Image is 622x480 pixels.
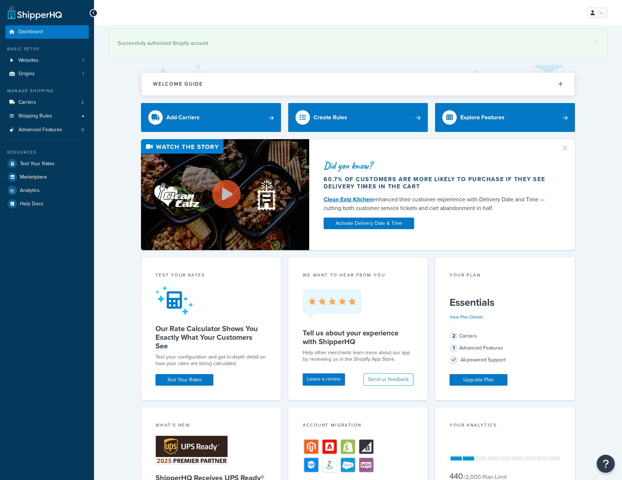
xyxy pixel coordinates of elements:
[5,197,89,210] a: Help Docs
[155,422,267,430] div: What's New
[324,218,414,229] a: Activate Delivery Date & Time
[118,38,598,48] div: Successfully authorized Shopify account
[450,355,561,365] div: AI-powered Support
[363,373,413,386] button: Send us feedback
[303,329,414,346] h5: Tell us about your experience with ShipperHQ
[82,57,84,64] span: 1
[324,160,552,171] div: Did you know?
[597,455,615,473] button: Open Resource Center
[5,54,89,67] a: Websites1
[460,112,504,123] div: Explore Features
[303,272,414,278] p: we want to hear from you
[18,99,36,106] span: Carriers
[324,195,552,213] div: enhanced their customer experience with Delivery Date and Time — cutting both customer service ti...
[5,46,89,52] div: Basic Setup
[5,88,89,94] div: Manage Shipping
[5,96,89,109] a: Carriers2
[82,71,84,77] span: 1
[155,324,267,350] h5: Our Rate Calculator Shows You Exactly What Your Customers See
[155,374,213,386] a: Test Your Rates
[20,161,55,167] span: Test Your Rates
[81,127,84,133] span: 0
[20,174,47,180] span: Marketplace
[303,422,414,430] div: Account Migration
[5,67,89,81] a: Origins1
[18,29,43,35] span: Dashboard
[141,139,309,250] img: Video thumbnail
[303,350,414,363] p: Help other merchants learn more about our app by reviewing us in the Shopify App Store.
[155,354,267,367] div: Test your configuration and get in-depth detail on how your rates are being calculated.
[5,149,89,155] div: Resources
[5,25,89,39] a: Dashboard
[450,314,483,320] a: View Plan Details
[324,195,372,203] a: Clean Eatz Kitchen
[435,103,575,132] a: Explore Features
[141,73,575,95] button: Welcome Guide
[450,344,458,352] span: 1
[20,188,40,194] span: Analytics
[450,297,561,308] h5: Essentials
[450,343,561,353] div: Advanced Features
[314,112,347,123] div: Create Rules
[5,157,89,170] a: Test Your Rates
[5,171,89,184] a: Marketplace
[450,332,458,340] span: 2
[5,54,89,67] li: Websites
[5,110,89,123] a: Shipping Rules
[18,113,52,119] span: Shipping Rules
[5,67,89,81] li: Origins
[166,112,200,123] div: Add Carriers
[5,184,89,197] a: Analytics
[5,96,89,109] li: Carriers
[450,422,561,430] div: Your Analytics
[18,127,62,133] span: Advanced Features
[18,71,35,77] span: Origins
[288,103,428,132] a: Create Rules
[141,103,281,132] a: Add Carriers
[5,123,89,137] li: Advanced Features
[324,176,552,190] div: 60.7% of customers are more likely to purchase if they see delivery times in the cart
[81,99,84,106] span: 2
[5,123,89,137] a: Advanced Features0
[450,272,561,280] div: Your Plan
[155,272,267,280] div: Test your rates
[595,38,598,44] a: ×
[20,201,43,207] span: Help Docs
[303,373,345,386] a: Leave a review
[450,331,561,341] div: Carriers
[153,81,203,87] h2: Welcome Guide
[450,374,507,386] a: Upgrade Plan
[18,57,39,64] span: Websites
